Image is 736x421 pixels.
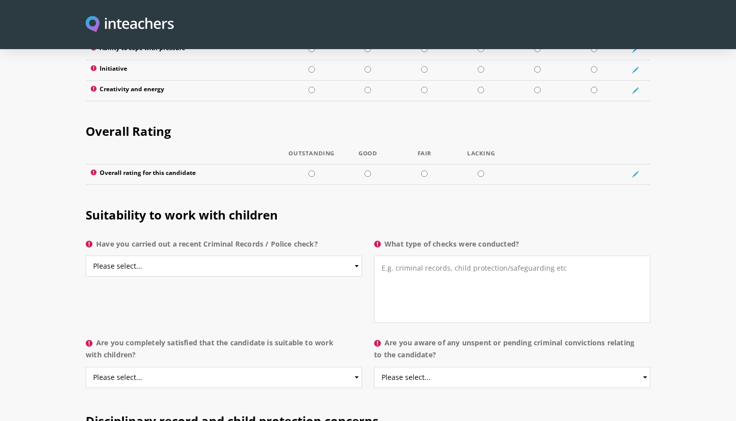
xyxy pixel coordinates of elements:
label: Creativity and energy [91,86,278,96]
img: Inteachers [86,16,174,34]
th: Lacking [453,150,509,164]
a: Visit this site's homepage [86,16,174,34]
label: Are you aware of any unspent or pending criminal convictions relating to the candidate? [374,337,650,367]
label: Ability to cope with pressure [91,45,278,55]
label: What type of checks were conducted? [374,238,650,256]
th: Good [340,150,397,164]
span: Suitability to work with children [86,206,278,223]
span: Overall Rating [86,123,171,139]
label: Are you completely satisfied that the candidate is suitable to work with children? [86,337,362,367]
label: Initiative [91,65,278,75]
th: Outstanding [283,150,340,164]
label: Have you carried out a recent Criminal Records / Police check? [86,238,362,256]
th: Fair [396,150,453,164]
label: Overall rating for this candidate [91,169,278,179]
